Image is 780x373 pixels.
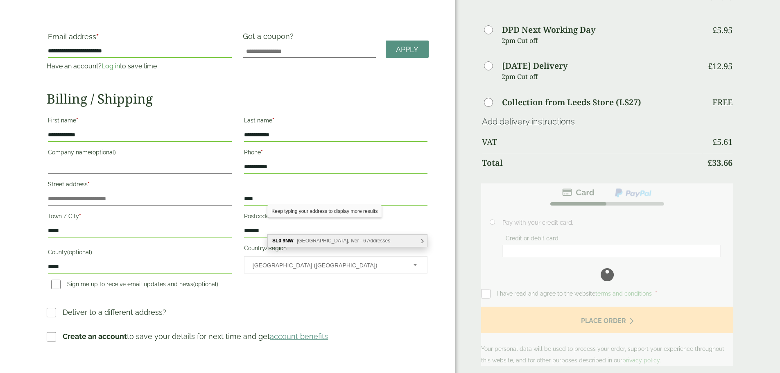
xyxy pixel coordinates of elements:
[88,181,90,188] abbr: required
[267,205,382,217] div: Keep typing your address to display more results
[244,115,427,129] label: Last name
[48,115,231,129] label: First name
[48,210,231,224] label: Town / City
[243,32,297,45] label: Got a coupon?
[63,332,127,341] strong: Create an account
[79,213,81,219] abbr: required
[712,113,733,122] p: Free
[482,147,701,167] th: VAT
[48,281,222,290] label: Sign me up to receive email updates and news
[287,245,289,251] abbr: required
[708,172,712,183] span: £
[482,132,575,142] a: Add delivery instructions
[502,41,595,49] label: DPD Next Working Day
[708,76,733,87] bdi: 12.95
[253,257,402,274] span: United Kingdom (UK)
[51,280,61,289] input: Sign me up to receive email updates and news(optional)
[283,238,294,244] b: 9NW
[48,33,231,45] label: Email address
[502,50,701,62] p: 2pm Cut off
[712,40,733,51] bdi: 5.95
[712,40,717,51] span: £
[502,113,641,122] label: Collection from Leeds Store (LS27)
[396,45,418,54] span: Apply
[67,249,92,255] span: (optional)
[48,179,231,192] label: Street address
[712,151,717,163] span: £
[297,238,390,244] span: [GEOGRAPHIC_DATA], Iver - 6 Addresses
[63,331,328,342] p: to save your details for next time and get
[47,61,233,71] p: Have an account? to save time
[708,172,733,183] bdi: 33.66
[268,235,427,247] div: SL0 9NW
[47,91,429,106] h2: Billing / Shipping
[76,117,78,124] abbr: required
[712,151,733,163] bdi: 5.61
[502,86,701,98] p: 2pm Cut off
[48,246,231,260] label: County
[244,242,427,256] label: Country/Region
[270,332,328,341] a: account benefits
[91,149,116,156] span: (optional)
[708,76,712,87] span: £
[386,41,429,58] a: Apply
[272,117,274,124] abbr: required
[272,238,281,244] b: SL0
[269,213,271,219] abbr: required
[261,149,263,156] abbr: required
[244,210,427,224] label: Postcode
[244,147,427,161] label: Phone
[63,307,166,318] p: Deliver to a different address?
[96,32,99,41] abbr: required
[48,147,231,161] label: Company name
[502,77,567,85] label: [DATE] Delivery
[193,281,218,287] span: (optional)
[102,62,120,70] a: Log in
[244,256,427,274] span: Country/Region
[482,168,701,188] th: Total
